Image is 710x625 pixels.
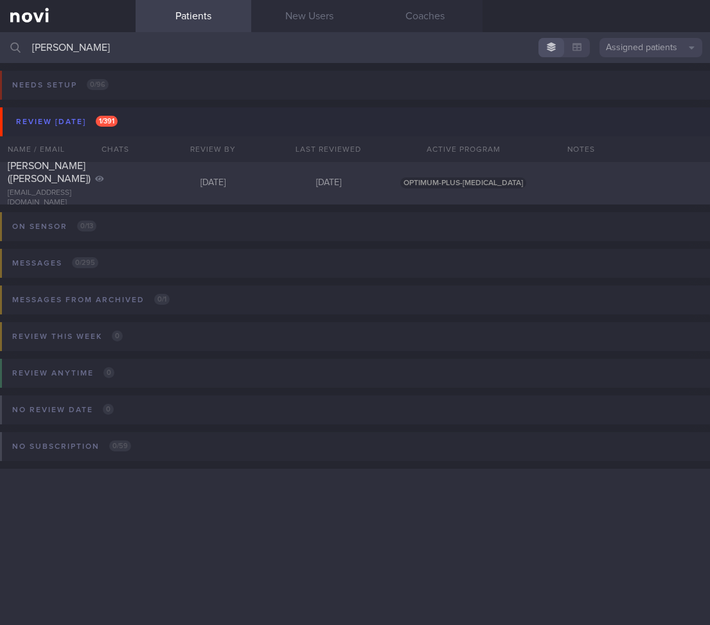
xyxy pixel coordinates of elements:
[8,161,91,184] span: [PERSON_NAME] ([PERSON_NAME])
[103,404,114,415] span: 0
[8,188,128,208] div: [EMAIL_ADDRESS][DOMAIN_NAME]
[9,365,118,382] div: Review anytime
[77,221,96,231] span: 0 / 13
[154,294,170,305] span: 0 / 1
[72,257,98,268] span: 0 / 295
[96,116,118,127] span: 1 / 391
[84,136,136,162] div: Chats
[560,136,710,162] div: Notes
[87,79,109,90] span: 0 / 96
[386,136,540,162] div: Active Program
[112,331,123,341] span: 0
[13,113,121,131] div: Review [DATE]
[9,401,117,419] div: No review date
[9,291,173,309] div: Messages from Archived
[103,367,114,378] span: 0
[271,136,386,162] div: Last Reviewed
[9,328,126,345] div: Review this week
[9,77,112,94] div: Needs setup
[599,38,702,57] button: Assigned patients
[400,177,526,188] span: OPTIMUM-PLUS-[MEDICAL_DATA]
[109,440,131,451] span: 0 / 59
[9,438,134,455] div: No subscription
[9,255,102,272] div: Messages
[271,177,386,189] div: [DATE]
[155,136,271,162] div: Review By
[9,218,100,235] div: On sensor
[155,177,271,189] div: [DATE]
